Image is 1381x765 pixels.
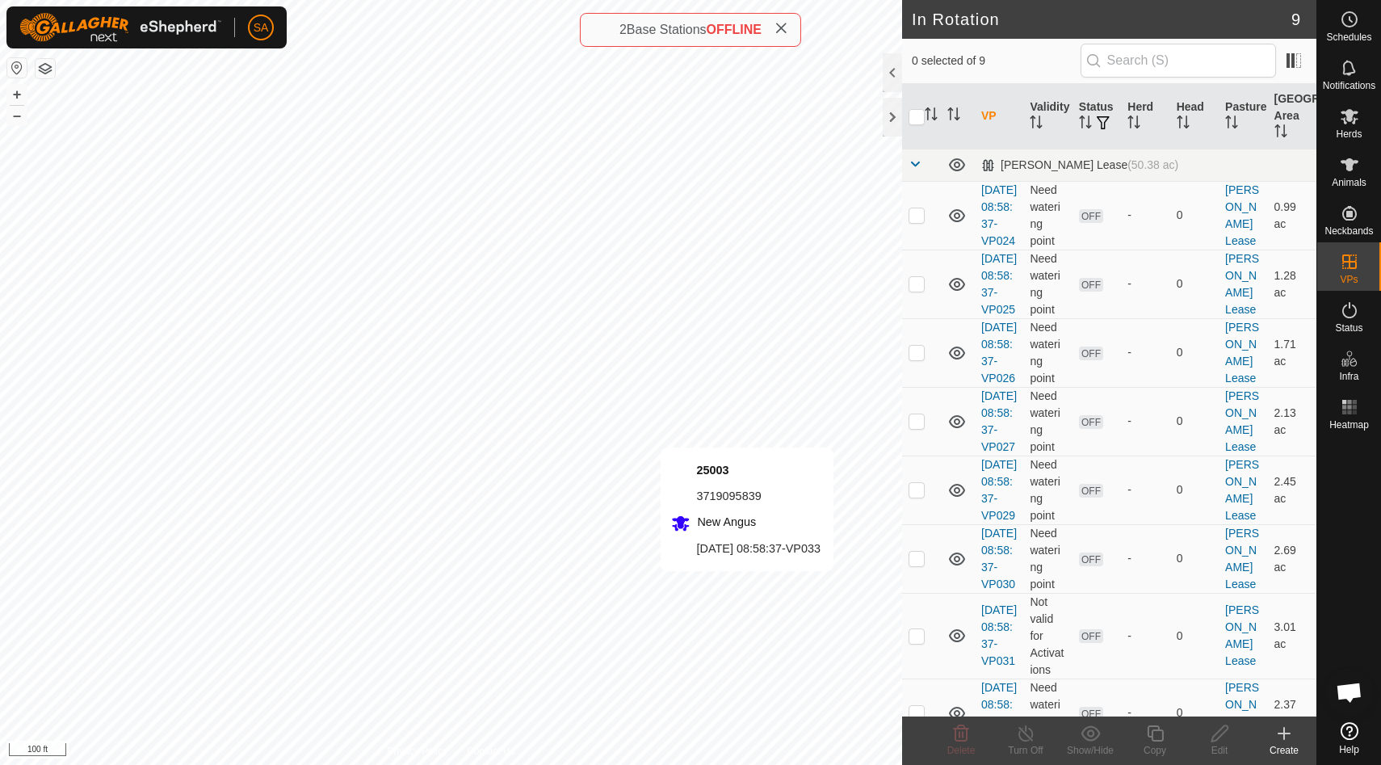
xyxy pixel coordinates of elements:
td: Need watering point [1023,318,1072,387]
a: Contact Us [467,744,514,759]
a: [DATE] 08:58:37-VP032 [981,681,1017,745]
th: Validity [1023,84,1072,149]
span: Infra [1339,372,1358,381]
div: - [1127,207,1163,224]
span: New Angus [694,515,757,528]
div: - [1127,275,1163,292]
span: (50.38 ac) [1127,158,1178,171]
span: 0 selected of 9 [912,53,1081,69]
th: Head [1170,84,1219,149]
td: 0 [1170,387,1219,456]
span: Animals [1332,178,1366,187]
h2: In Rotation [912,10,1291,29]
input: Search (S) [1081,44,1276,78]
span: Help [1339,745,1359,754]
div: Show/Hide [1058,743,1123,758]
td: 1.71 ac [1268,318,1316,387]
div: 25003 [671,460,821,480]
span: VPs [1340,275,1358,284]
span: OFF [1079,347,1103,360]
div: Create [1252,743,1316,758]
div: 3719095839 [671,486,821,506]
td: Need watering point [1023,524,1072,593]
td: 0 [1170,679,1219,747]
p-sorticon: Activate to sort [925,110,938,123]
td: 1.28 ac [1268,250,1316,318]
a: [PERSON_NAME] Lease [1225,252,1259,316]
td: 0 [1170,524,1219,593]
p-sorticon: Activate to sort [1127,118,1140,131]
a: [PERSON_NAME] Lease [1225,681,1259,745]
td: 3.01 ac [1268,593,1316,679]
span: Heatmap [1329,420,1369,430]
th: VP [975,84,1023,149]
img: Gallagher Logo [19,13,221,42]
div: [DATE] 08:58:37-VP033 [671,539,821,558]
a: [DATE] 08:58:37-VP030 [981,527,1017,591]
a: [PERSON_NAME] Lease [1225,183,1259,247]
a: [PERSON_NAME] Lease [1225,527,1259,591]
td: 0 [1170,318,1219,387]
a: [PERSON_NAME] Lease [1225,321,1259,385]
button: Reset Map [7,58,27,78]
a: [DATE] 08:58:37-VP025 [981,252,1017,316]
a: [DATE] 08:58:37-VP031 [981,603,1017,667]
td: 0 [1170,456,1219,524]
td: 0 [1170,593,1219,679]
a: [DATE] 08:58:37-VP027 [981,389,1017,453]
div: - [1127,550,1163,567]
span: Delete [947,745,976,756]
div: Open chat [1325,668,1374,717]
a: [DATE] 08:58:37-VP029 [981,458,1017,522]
td: 0.99 ac [1268,181,1316,250]
div: - [1127,704,1163,721]
span: Notifications [1323,81,1375,90]
td: 0 [1170,250,1219,318]
div: Copy [1123,743,1187,758]
span: OFF [1079,707,1103,721]
p-sorticon: Activate to sort [1079,118,1092,131]
span: OFF [1079,415,1103,429]
button: – [7,106,27,125]
div: Edit [1187,743,1252,758]
p-sorticon: Activate to sort [1225,118,1238,131]
p-sorticon: Activate to sort [1177,118,1190,131]
td: Need watering point [1023,387,1072,456]
span: Neckbands [1324,226,1373,236]
td: 2.13 ac [1268,387,1316,456]
span: OFFLINE [707,23,762,36]
span: OFF [1079,629,1103,643]
div: [PERSON_NAME] Lease [981,158,1178,172]
a: Help [1317,716,1381,761]
a: [PERSON_NAME] Lease [1225,458,1259,522]
div: - [1127,344,1163,361]
span: OFF [1079,278,1103,292]
a: [PERSON_NAME] Lease [1225,389,1259,453]
a: [DATE] 08:58:37-VP026 [981,321,1017,385]
td: Need watering point [1023,181,1072,250]
span: Schedules [1326,32,1371,42]
div: Turn Off [993,743,1058,758]
td: 2.69 ac [1268,524,1316,593]
a: Privacy Policy [387,744,447,759]
p-sorticon: Activate to sort [1274,127,1287,140]
span: Status [1335,323,1362,333]
span: 2 [619,23,627,36]
p-sorticon: Activate to sort [947,110,960,123]
div: - [1127,481,1163,498]
span: Base Stations [627,23,707,36]
td: 2.37 ac [1268,679,1316,747]
td: Not valid for Activations [1023,593,1072,679]
td: 0 [1170,181,1219,250]
th: [GEOGRAPHIC_DATA] Area [1268,84,1316,149]
button: Map Layers [36,59,55,78]
p-sorticon: Activate to sort [1030,118,1043,131]
span: OFF [1079,553,1103,566]
th: Herd [1121,84,1169,149]
th: Status [1072,84,1121,149]
td: Need watering point [1023,679,1072,747]
span: SA [254,19,269,36]
th: Pasture [1219,84,1267,149]
button: + [7,85,27,104]
span: OFF [1079,209,1103,223]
